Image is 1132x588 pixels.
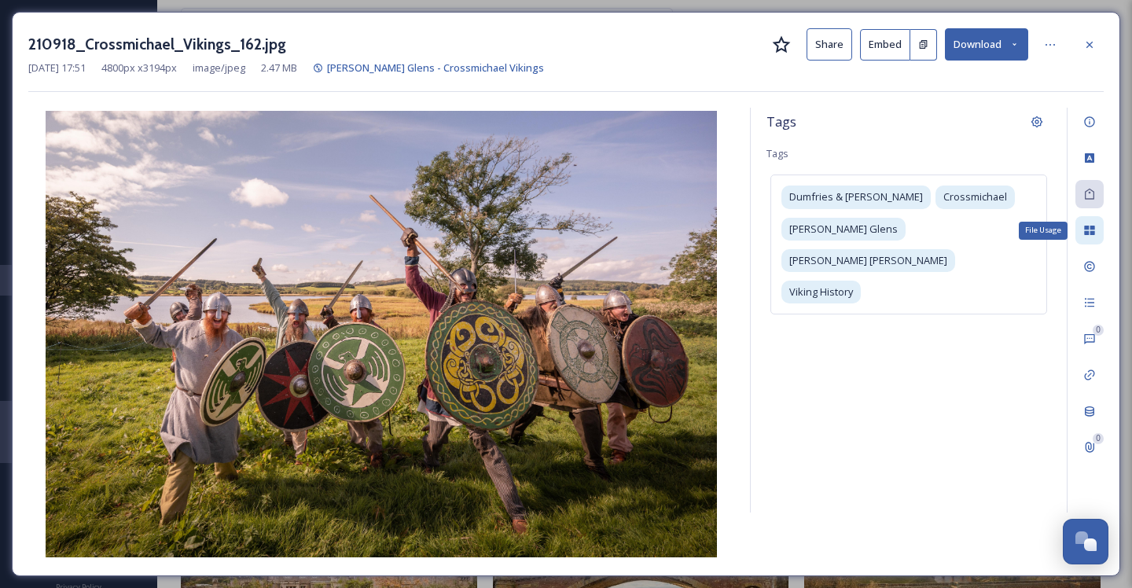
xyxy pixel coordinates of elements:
[28,111,734,557] img: 210918_Crossmichael_Vikings_162.jpg
[945,28,1028,61] button: Download
[943,189,1007,204] span: Crossmichael
[327,61,544,75] span: [PERSON_NAME] Glens - Crossmichael Vikings
[28,61,86,75] span: [DATE] 17:51
[193,61,245,75] span: image/jpeg
[1063,519,1108,564] button: Open Chat
[766,146,788,160] span: Tags
[261,61,297,75] span: 2.47 MB
[766,112,796,131] span: Tags
[807,28,852,61] button: Share
[860,29,910,61] button: Embed
[789,253,947,268] span: [PERSON_NAME] [PERSON_NAME]
[101,61,177,75] span: 4800 px x 3194 px
[789,189,923,204] span: Dumfries & [PERSON_NAME]
[28,33,286,56] h3: 210918_Crossmichael_Vikings_162.jpg
[789,222,898,237] span: [PERSON_NAME] Glens
[1093,325,1104,336] div: 0
[789,285,853,300] span: Viking History
[1093,433,1104,444] div: 0
[1019,222,1068,239] div: File Usage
